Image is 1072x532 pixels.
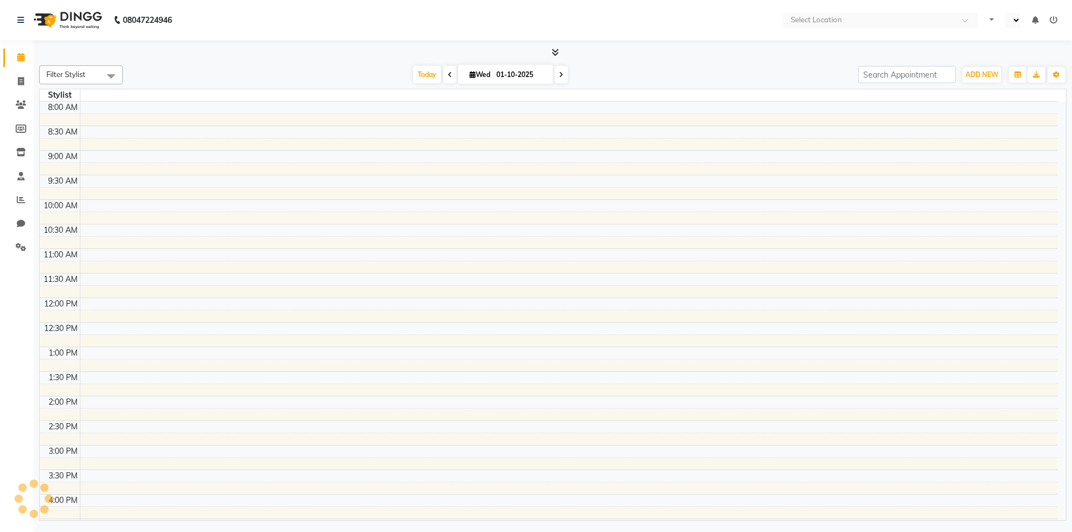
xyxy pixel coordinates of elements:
[46,519,80,531] div: 4:30 PM
[41,224,80,236] div: 10:30 AM
[467,70,493,79] span: Wed
[41,249,80,261] div: 11:00 AM
[858,66,956,83] input: Search Appointment
[46,151,80,162] div: 9:00 AM
[46,445,80,457] div: 3:00 PM
[46,347,80,359] div: 1:00 PM
[46,372,80,384] div: 1:30 PM
[41,200,80,212] div: 10:00 AM
[28,4,105,36] img: logo
[46,70,85,79] span: Filter Stylist
[46,126,80,138] div: 8:30 AM
[791,15,842,26] div: Select Location
[413,66,441,83] span: Today
[493,66,549,83] input: 2025-10-01
[42,323,80,334] div: 12:30 PM
[965,70,998,79] span: ADD NEW
[46,175,80,187] div: 9:30 AM
[123,4,172,36] b: 08047224946
[41,274,80,285] div: 11:30 AM
[46,102,80,113] div: 8:00 AM
[46,396,80,408] div: 2:00 PM
[40,89,80,101] div: Stylist
[46,421,80,433] div: 2:30 PM
[42,298,80,310] div: 12:00 PM
[46,495,80,506] div: 4:00 PM
[46,470,80,482] div: 3:30 PM
[963,67,1001,83] button: ADD NEW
